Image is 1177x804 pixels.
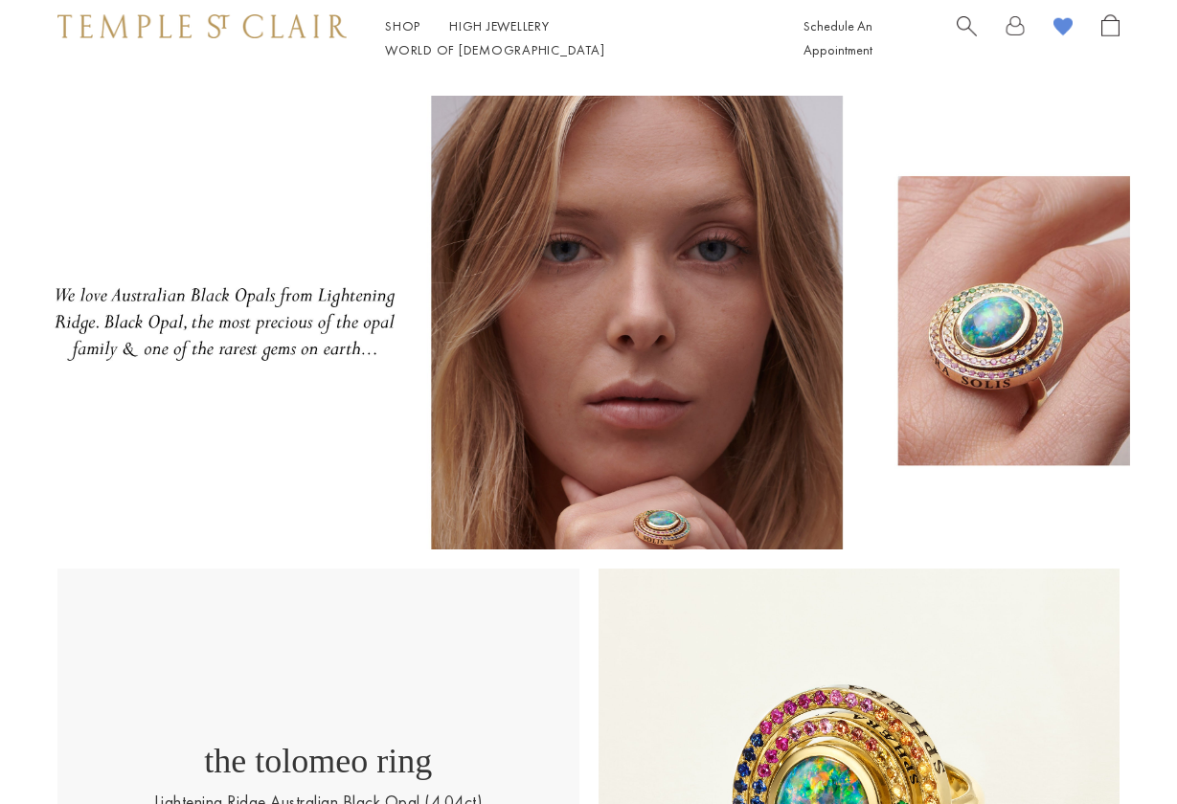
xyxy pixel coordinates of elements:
a: World of [DEMOGRAPHIC_DATA]World of [DEMOGRAPHIC_DATA] [385,41,604,58]
a: ShopShop [385,17,420,34]
a: Schedule An Appointment [804,17,872,58]
a: Open Shopping Bag [1101,14,1120,62]
p: the tolomeo ring [204,741,432,791]
nav: Main navigation [385,14,760,62]
iframe: Gorgias live chat messenger [1081,714,1158,785]
a: Search [957,14,977,62]
a: View Wishlist [1053,14,1073,44]
img: Temple St. Clair [57,14,347,37]
a: High JewelleryHigh Jewellery [449,17,550,34]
